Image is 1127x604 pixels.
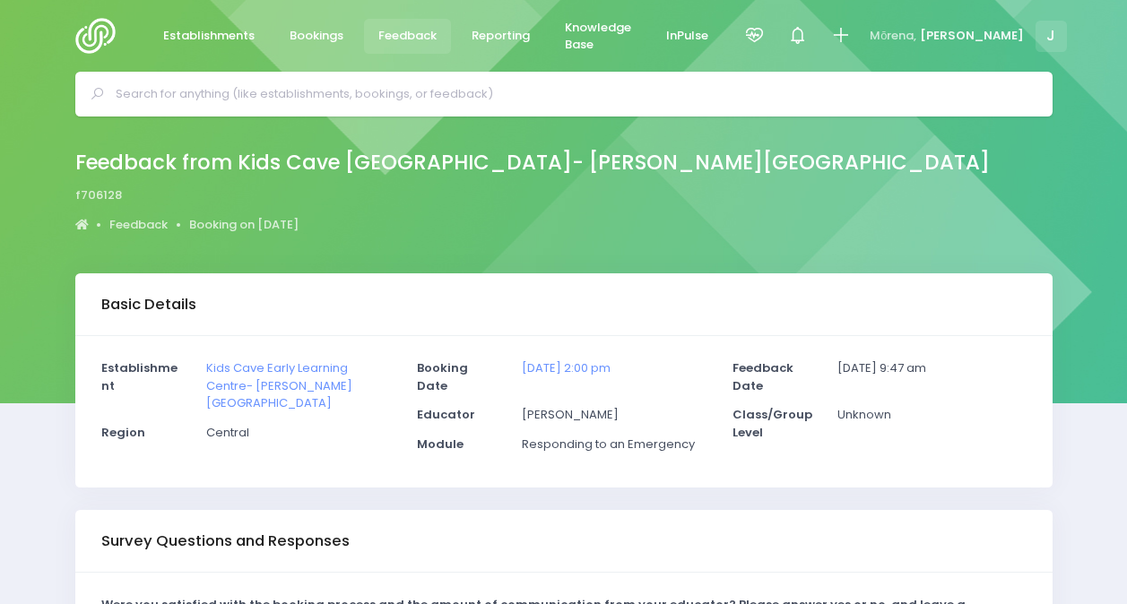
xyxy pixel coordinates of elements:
a: Bookings [275,19,359,54]
span: Feedback [378,27,437,45]
a: Knowledge Base [550,10,646,63]
strong: Region [101,424,145,441]
h3: Survey Questions and Responses [101,532,350,550]
strong: Educator [417,406,475,423]
p: [DATE] 9:47 am [837,359,1026,377]
strong: Class/Group Level [733,406,812,441]
strong: Feedback Date [733,359,793,394]
span: InPulse [666,27,708,45]
img: Logo [75,18,126,54]
a: Reporting [457,19,545,54]
span: f706128 [75,186,122,204]
span: Reporting [472,27,530,45]
p: Responding to an Emergency [522,436,710,453]
a: InPulse [652,19,724,54]
a: Booking on [DATE] [189,216,299,234]
strong: Establishment [101,359,178,394]
span: Establishments [163,27,255,45]
strong: Module [417,436,464,453]
span: Knowledge Base [565,19,631,54]
input: Search for anything (like establishments, bookings, or feedback) [116,81,1027,108]
span: Mōrena, [870,27,916,45]
span: J [1036,21,1067,52]
a: Establishments [149,19,270,54]
div: Central [195,424,406,453]
p: [PERSON_NAME] [522,406,710,424]
span: [PERSON_NAME] [920,27,1024,45]
a: [DATE] 2:00 pm [522,359,611,376]
p: Unknown [837,406,1026,424]
span: Bookings [290,27,343,45]
a: Feedback [109,216,168,234]
h3: Basic Details [101,296,196,314]
strong: Booking Date [417,359,468,394]
a: Kids Cave Early Learning Centre- [PERSON_NAME][GEOGRAPHIC_DATA] [206,359,352,411]
a: Feedback [364,19,452,54]
h2: Feedback from Kids Cave [GEOGRAPHIC_DATA]- [PERSON_NAME][GEOGRAPHIC_DATA] [75,151,990,175]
